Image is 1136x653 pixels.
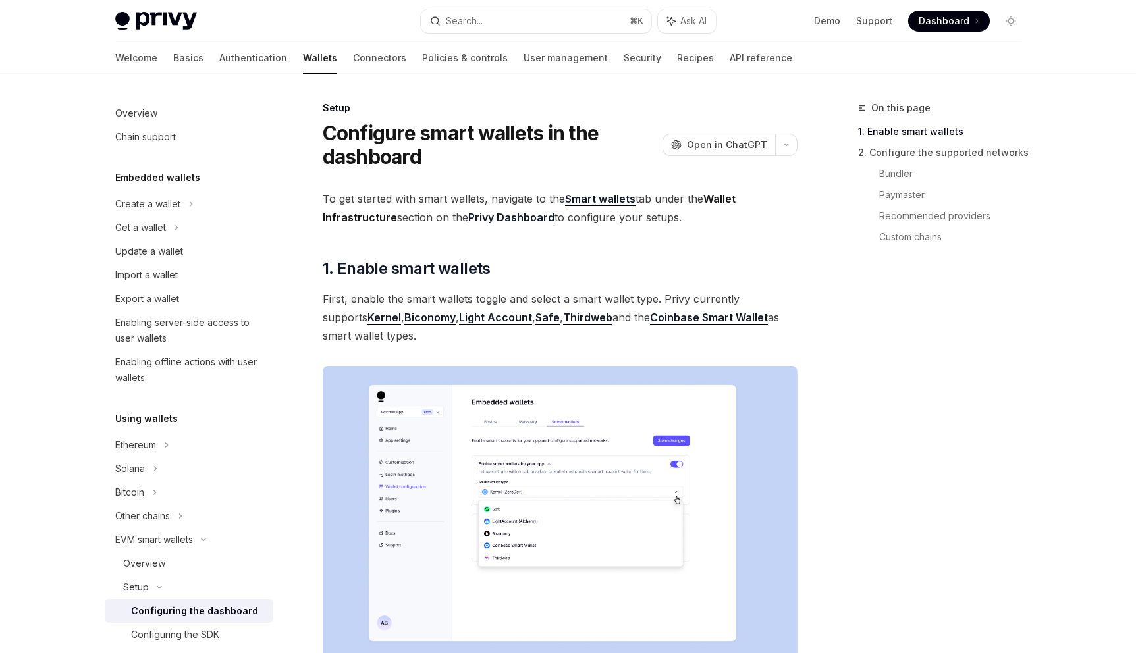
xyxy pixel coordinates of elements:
button: Search...⌘K [421,9,651,33]
strong: Smart wallets [565,192,636,205]
div: Setup [123,579,149,595]
div: Overview [123,556,165,571]
a: Safe [535,311,560,325]
span: 1. Enable smart wallets [323,258,491,279]
a: Connectors [353,42,406,74]
a: 1. Enable smart wallets [858,121,1032,142]
a: Wallets [303,42,337,74]
a: Policies & controls [422,42,508,74]
a: 2. Configure the supported networks [858,142,1032,163]
a: Recipes [677,42,714,74]
a: Enabling server-side access to user wallets [105,311,273,350]
a: Recommended providers [879,205,1032,226]
a: Support [856,14,892,28]
span: Open in ChatGPT [687,138,767,151]
div: Ethereum [115,437,156,453]
span: ⌘ K [630,16,643,26]
div: Solana [115,461,145,477]
div: Other chains [115,508,170,524]
div: Get a wallet [115,220,166,236]
a: Privy Dashboard [468,211,554,224]
a: Kernel [367,311,401,325]
span: First, enable the smart wallets toggle and select a smart wallet type. Privy currently supports ,... [323,290,798,345]
a: Custom chains [879,226,1032,248]
a: Overview [105,552,273,575]
a: Dashboard [908,11,990,32]
a: Biconomy [404,311,456,325]
div: Enabling offline actions with user wallets [115,354,265,386]
div: EVM smart wallets [115,532,193,548]
div: Bitcoin [115,484,144,500]
a: Bundler [879,163,1032,184]
h5: Embedded wallets [115,170,200,186]
a: User management [524,42,608,74]
a: Configuring the SDK [105,623,273,646]
button: Ask AI [658,9,716,33]
a: Import a wallet [105,263,273,287]
a: Basics [173,42,203,74]
a: API reference [730,42,792,74]
a: Coinbase Smart Wallet [650,311,768,325]
a: Authentication [219,42,287,74]
a: Demo [814,14,840,28]
a: Configuring the dashboard [105,599,273,623]
a: Light Account [459,311,532,325]
div: Export a wallet [115,291,179,307]
img: light logo [115,12,197,30]
div: Search... [446,13,483,29]
div: Enabling server-side access to user wallets [115,315,265,346]
span: On this page [871,100,931,116]
a: Smart wallets [565,192,636,206]
a: Welcome [115,42,157,74]
a: Paymaster [879,184,1032,205]
div: Update a wallet [115,244,183,259]
a: Overview [105,101,273,125]
a: Thirdweb [563,311,612,325]
a: Chain support [105,125,273,149]
a: Export a wallet [105,287,273,311]
div: Configuring the SDK [131,627,219,642]
a: Enabling offline actions with user wallets [105,350,273,390]
span: Dashboard [919,14,969,28]
div: Chain support [115,129,176,145]
div: Overview [115,105,157,121]
button: Toggle dark mode [1000,11,1021,32]
a: Security [624,42,661,74]
button: Open in ChatGPT [663,134,775,156]
span: Ask AI [680,14,707,28]
div: Import a wallet [115,267,178,283]
span: To get started with smart wallets, navigate to the tab under the section on the to configure your... [323,190,798,226]
div: Configuring the dashboard [131,603,258,619]
div: Setup [323,101,798,115]
h1: Configure smart wallets in the dashboard [323,121,657,169]
div: Create a wallet [115,196,180,212]
h5: Using wallets [115,411,178,427]
a: Update a wallet [105,240,273,263]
